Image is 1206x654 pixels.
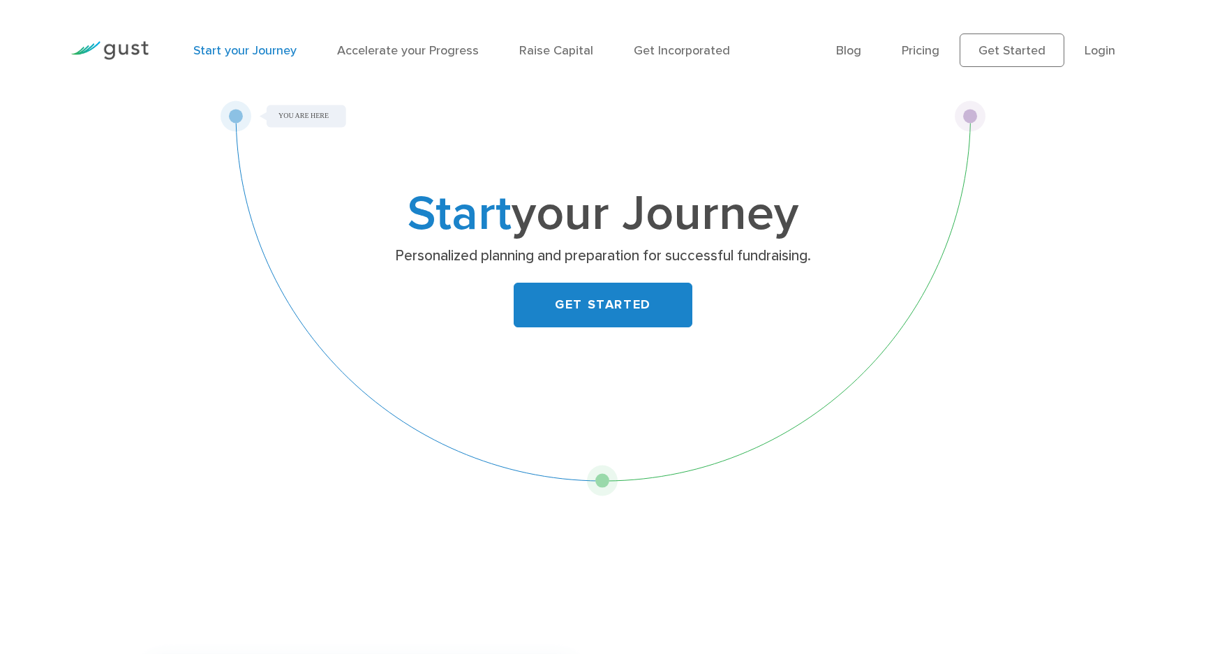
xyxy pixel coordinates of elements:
[634,43,730,58] a: Get Incorporated
[1085,43,1115,58] a: Login
[337,43,479,58] a: Accelerate your Progress
[193,43,297,58] a: Start your Journey
[327,192,879,237] h1: your Journey
[902,43,939,58] a: Pricing
[70,41,149,60] img: Gust Logo
[514,283,692,327] a: GET STARTED
[960,34,1064,67] a: Get Started
[408,184,512,243] span: Start
[836,43,861,58] a: Blog
[332,246,873,266] p: Personalized planning and preparation for successful fundraising.
[519,43,593,58] a: Raise Capital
